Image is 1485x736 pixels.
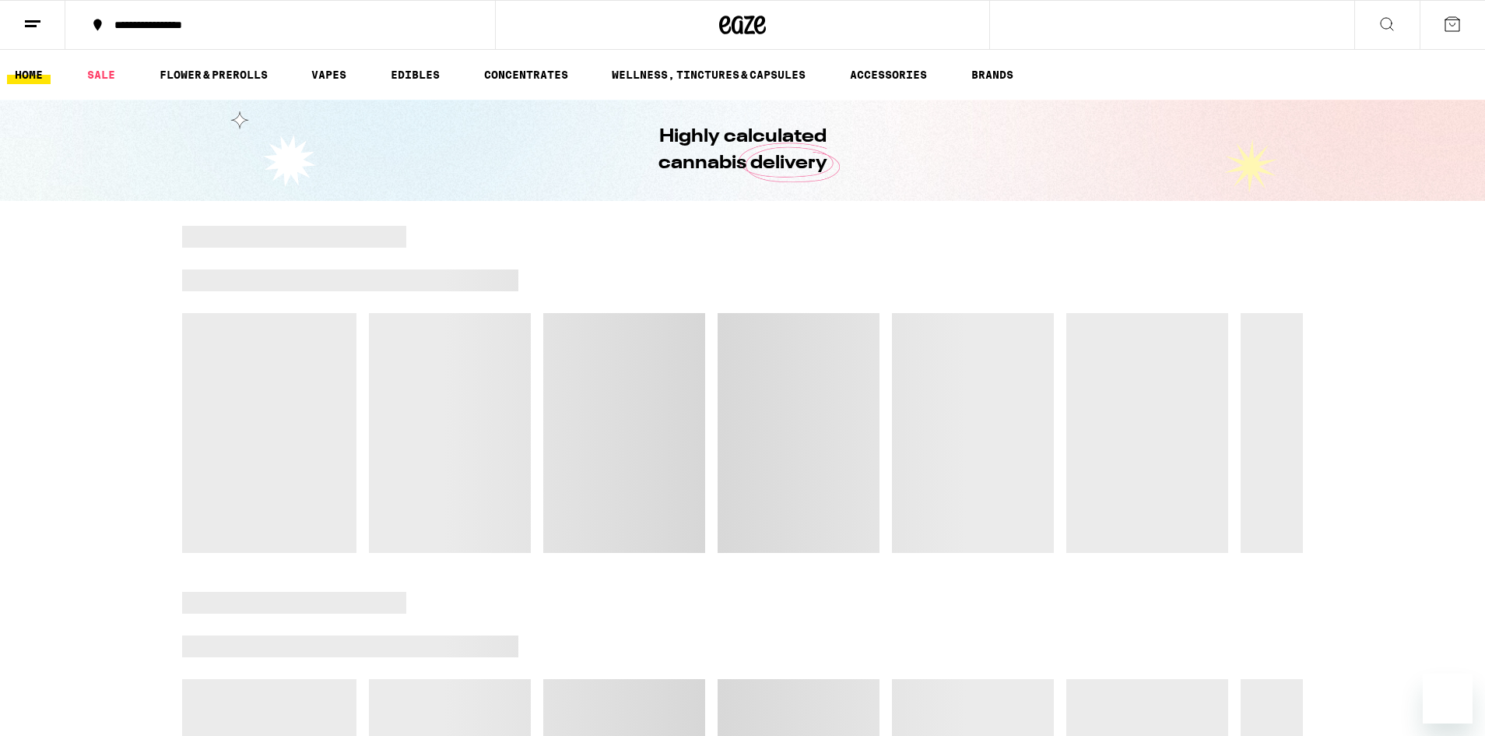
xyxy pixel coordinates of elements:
[614,124,871,177] h1: Highly calculated cannabis delivery
[1423,674,1473,724] iframe: Button to launch messaging window
[383,65,448,84] a: EDIBLES
[152,65,276,84] a: FLOWER & PREROLLS
[964,65,1021,84] a: BRANDS
[79,65,123,84] a: SALE
[304,65,354,84] a: VAPES
[604,65,813,84] a: WELLNESS, TINCTURES & CAPSULES
[7,65,51,84] a: HOME
[842,65,935,84] a: ACCESSORIES
[476,65,576,84] a: CONCENTRATES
